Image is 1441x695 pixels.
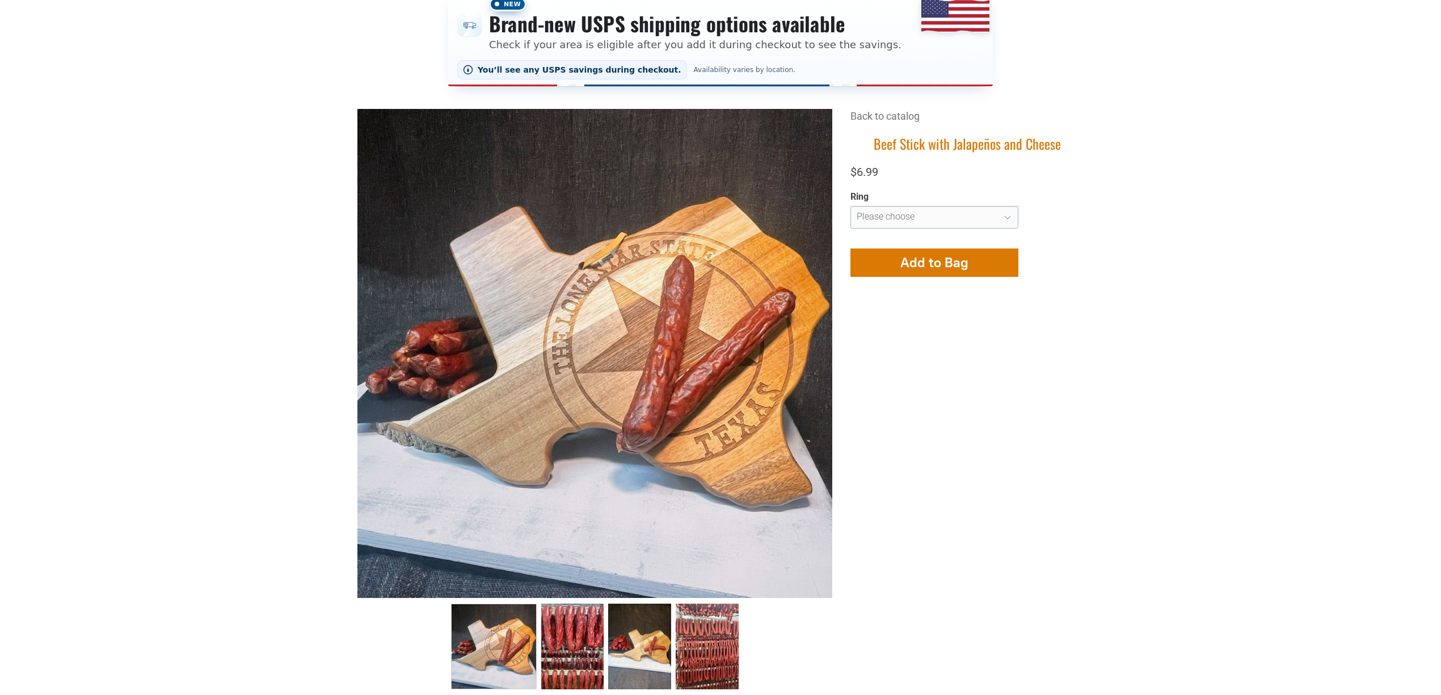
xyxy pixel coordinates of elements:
[451,604,536,689] a: Beef Stick with Jalapeños and Cheese 0
[692,66,798,74] span: Availability varies by location.
[850,248,1018,277] button: Add to Bag
[478,65,681,74] span: You’ll see any USPS savings during checkout.
[541,604,604,689] a: Beef Stick with Jalapeños and Cheese 1
[489,37,901,52] p: Check if your area is eligible after you add it during checkout to see the savings.
[850,191,1018,203] div: Ring
[850,165,878,179] span: $6.99
[900,254,968,271] span: Add to Bag
[357,109,832,598] img: Beef Stick with Jalapeños and Cheese
[850,109,1084,134] div: Breadcrumbs
[676,604,739,689] a: Beef Stick with Jalapeños and Cheese 3
[489,11,901,36] h3: Brand-new USPS shipping options available
[850,110,920,122] a: Back to catalog
[850,135,1084,153] h1: Beef Stick with Jalapeños and Cheese
[608,604,671,689] a: Beef Stick with Jalapeños and Cheese 2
